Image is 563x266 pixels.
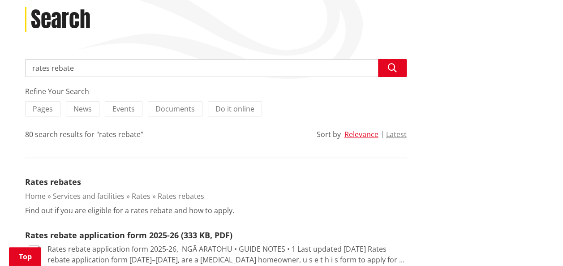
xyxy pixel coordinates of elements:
[47,244,407,265] p: Rates rebate application form 2025-26, ﻿ NGĀ ARATOHU • GUIDE NOTES • 1 Last updated [DATE] Rates ...
[158,191,204,201] a: Rates rebates
[25,245,40,261] img: document-pdf.svg
[33,104,53,114] span: Pages
[9,247,41,266] a: Top
[25,86,407,97] div: Refine Your Search
[25,129,143,140] div: 80 search results for "rates rebate"
[25,230,232,240] a: Rates rebate application form 2025-26 (333 KB, PDF)
[132,191,150,201] a: Rates
[155,104,195,114] span: Documents
[25,59,407,77] input: Search input
[522,228,554,261] iframe: Messenger Launcher
[25,191,46,201] a: Home
[31,7,90,33] h1: Search
[317,129,341,140] div: Sort by
[25,205,234,216] p: Find out if you are eligible for a rates rebate and how to apply.
[25,176,81,187] a: Rates rebates
[215,104,254,114] span: Do it online
[53,191,125,201] a: Services and facilities
[344,130,378,138] button: Relevance
[112,104,135,114] span: Events
[73,104,92,114] span: News
[386,130,407,138] button: Latest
